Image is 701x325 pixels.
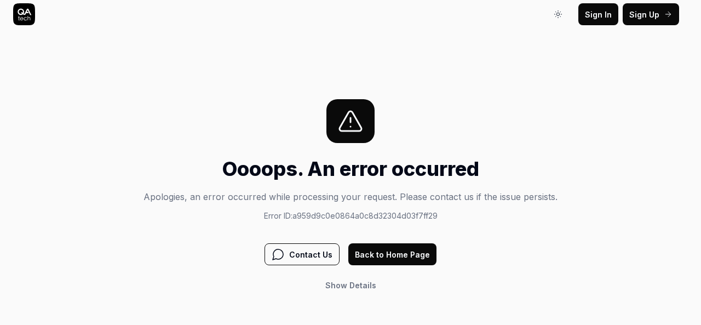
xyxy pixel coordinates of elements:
[585,9,612,20] span: Sign In
[349,281,376,290] span: Details
[143,210,558,221] p: Error ID: a959d9c0e0864a0c8d32304d03f7ff29
[265,243,340,265] button: Contact Us
[578,3,618,25] button: Sign In
[348,243,436,265] button: Back to Home Page
[325,281,347,290] span: Show
[319,274,383,296] button: Show Details
[629,9,659,20] span: Sign Up
[143,190,558,203] p: Apologies, an error occurred while processing your request. Please contact us if the issue persists.
[143,154,558,184] h1: Oooops. An error occurred
[623,3,679,25] button: Sign Up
